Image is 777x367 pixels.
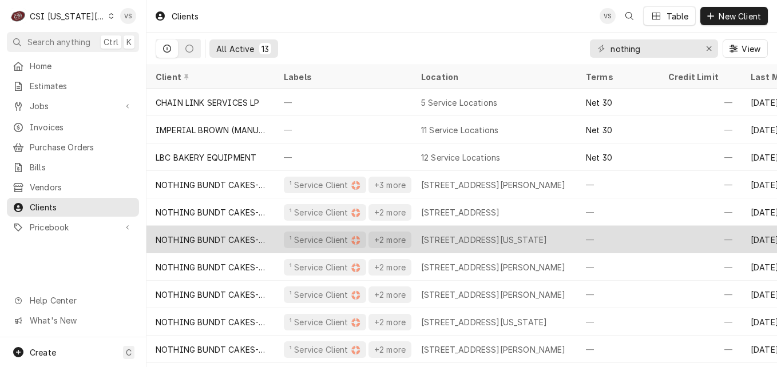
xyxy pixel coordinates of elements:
[216,43,255,55] div: All Active
[156,289,265,301] div: NOTHING BUNDT CAKES-LIBERTY
[7,77,139,95] a: Estimates
[275,89,412,116] div: —
[7,291,139,310] a: Go to Help Center
[577,336,659,363] div: —
[120,8,136,24] div: Vicky Stuesse's Avatar
[30,221,116,233] span: Pricebook
[30,294,132,306] span: Help Center
[30,121,133,133] span: Invoices
[659,281,742,308] div: —
[700,7,768,25] button: New Client
[586,71,648,83] div: Terms
[421,289,566,301] div: [STREET_ADDRESS][PERSON_NAME]
[288,261,362,273] div: ¹ Service Client 🛟
[156,124,265,136] div: IMPERIAL BROWN (MANUFACTURING)
[288,344,362,356] div: ¹ Service Client 🛟
[27,36,90,48] span: Search anything
[30,60,133,72] span: Home
[659,308,742,336] div: —
[288,234,362,246] div: ¹ Service Client 🛟
[156,206,265,218] div: NOTHING BUNDT CAKES-[GEOGRAPHIC_DATA]
[373,179,407,191] div: +3 more
[30,181,133,193] span: Vendors
[7,218,139,237] a: Go to Pricebook
[30,348,56,357] span: Create
[586,124,612,136] div: Net 30
[7,57,139,75] a: Home
[261,43,269,55] div: 13
[421,71,568,83] div: Location
[30,141,133,153] span: Purchase Orders
[739,43,763,55] span: View
[30,80,133,92] span: Estimates
[275,116,412,143] div: —
[120,8,136,24] div: VS
[7,158,139,177] a: Bills
[421,261,566,273] div: [STREET_ADDRESS][PERSON_NAME]
[30,100,116,112] span: Jobs
[373,289,407,301] div: +2 more
[7,178,139,197] a: Vendors
[659,198,742,226] div: —
[586,151,612,163] div: Net 30
[10,8,26,24] div: C
[421,344,566,356] div: [STREET_ADDRESS][PERSON_NAME]
[659,226,742,253] div: —
[659,116,742,143] div: —
[716,10,763,22] span: New Client
[156,71,263,83] div: Client
[7,32,139,52] button: Search anythingCtrlK
[668,71,730,83] div: Credit Limit
[667,10,689,22] div: Table
[7,138,139,157] a: Purchase Orders
[421,179,566,191] div: [STREET_ADDRESS][PERSON_NAME]
[156,344,265,356] div: NOTHING BUNDT CAKES-OVERLAND PARK
[620,7,639,25] button: Open search
[659,253,742,281] div: —
[156,179,265,191] div: NOTHING BUNDT CAKES-[PERSON_NAME]
[659,143,742,171] div: —
[30,201,133,213] span: Clients
[421,234,547,246] div: [STREET_ADDRESS][US_STATE]
[156,316,265,328] div: NOTHING BUNDT CAKES-NORTH KC
[373,261,407,273] div: +2 more
[659,89,742,116] div: —
[373,316,407,328] div: +2 more
[421,206,500,218] div: [STREET_ADDRESS]
[421,124,498,136] div: 11 Service Locations
[600,8,616,24] div: VS
[421,151,500,163] div: 12 Service Locations
[104,36,118,48] span: Ctrl
[288,206,362,218] div: ¹ Service Client 🛟
[288,316,362,328] div: ¹ Service Client 🛟
[30,10,105,22] div: CSI [US_STATE][GEOGRAPHIC_DATA]
[373,234,407,246] div: +2 more
[284,71,403,83] div: Labels
[577,281,659,308] div: —
[7,97,139,115] a: Go to Jobs
[288,289,362,301] div: ¹ Service Client 🛟
[577,198,659,226] div: —
[421,97,497,109] div: 5 Service Locations
[7,198,139,217] a: Clients
[30,314,132,326] span: What's New
[577,308,659,336] div: —
[600,8,616,24] div: Vicky Stuesse's Avatar
[275,143,412,171] div: —
[7,311,139,330] a: Go to What's New
[126,36,132,48] span: K
[156,234,265,246] div: NOTHING BUNDT CAKES-BROOKSIDE
[659,336,742,363] div: —
[156,151,256,163] div: LBC BAKERY EQUIPMENT
[610,39,696,58] input: Keyword search
[577,253,659,281] div: —
[10,8,26,24] div: CSI Kansas City's Avatar
[421,316,547,328] div: [STREET_ADDRESS][US_STATE]
[577,171,659,198] div: —
[373,344,407,356] div: +2 more
[700,39,718,58] button: Erase input
[126,346,132,358] span: C
[30,161,133,173] span: Bills
[586,97,612,109] div: Net 30
[577,226,659,253] div: —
